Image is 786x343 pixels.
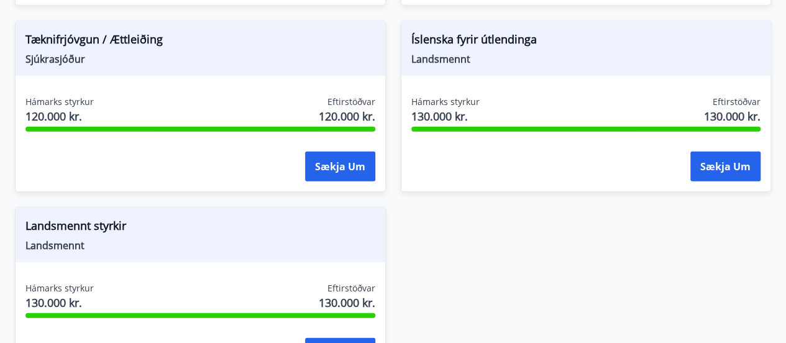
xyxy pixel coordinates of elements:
[25,295,94,311] span: 130.000 kr.
[25,31,375,52] span: Tæknifrjóvgun / Ættleiðing
[319,295,375,311] span: 130.000 kr.
[25,52,375,66] span: Sjúkrasjóður
[327,96,375,108] span: Eftirstöðvar
[411,108,480,124] span: 130.000 kr.
[25,239,375,252] span: Landsmennt
[411,52,761,66] span: Landsmennt
[690,152,761,181] button: Sækja um
[25,96,94,108] span: Hámarks styrkur
[411,96,480,108] span: Hámarks styrkur
[319,108,375,124] span: 120.000 kr.
[327,282,375,295] span: Eftirstöðvar
[25,108,94,124] span: 120.000 kr.
[305,152,375,181] button: Sækja um
[25,282,94,295] span: Hámarks styrkur
[704,108,761,124] span: 130.000 kr.
[25,217,375,239] span: Landsmennt styrkir
[411,31,761,52] span: Íslenska fyrir útlendinga
[713,96,761,108] span: Eftirstöðvar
